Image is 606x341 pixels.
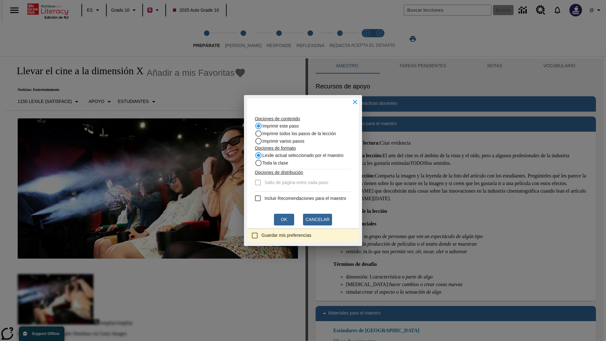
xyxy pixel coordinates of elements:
p: Opciones de contenido [255,116,351,122]
span: Toda la clase [262,160,288,166]
span: Incluir Recomendaciones para el maestro [264,195,346,202]
p: Opciones de distribución [255,169,351,176]
span: Salto de página entre cada paso [264,179,328,186]
span: Guardar mis preferencias [261,232,311,239]
button: Cancelar [303,214,332,225]
span: Imprimir todos los pasos de la lección [262,130,336,137]
span: Imprimir varios pasos [262,138,304,145]
button: Close [348,95,362,109]
span: Imprimir este paso [262,123,299,129]
span: Lexile actual seleccionado por el maestro [262,152,343,159]
p: Opciones de formato [255,145,351,152]
button: Ok, Se abrirá en una nueva ventana o pestaña [274,214,294,225]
